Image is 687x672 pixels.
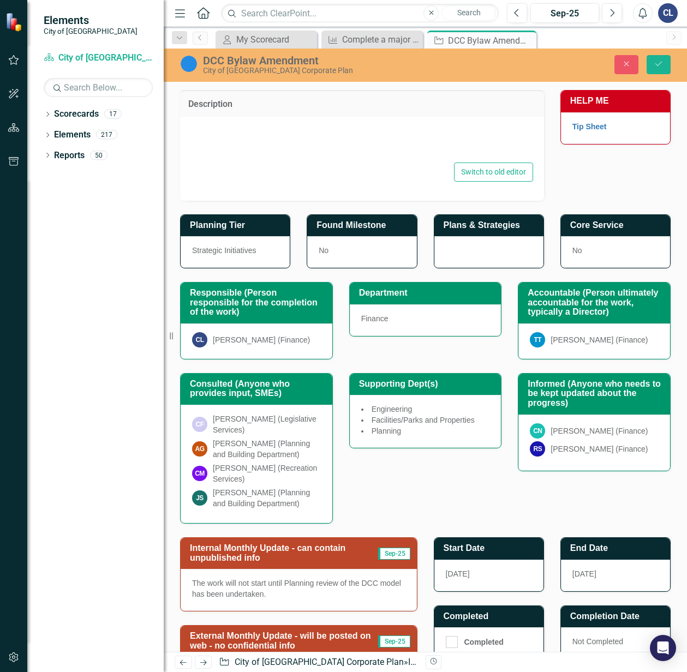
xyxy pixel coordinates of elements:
[551,425,648,436] div: [PERSON_NAME] (Finance)
[235,657,404,667] a: City of [GEOGRAPHIC_DATA] Corporate Plan
[561,627,670,659] div: Not Completed
[218,33,314,46] a: My Scorecard
[54,149,85,162] a: Reports
[528,379,665,408] h3: Informed (Anyone who needs to be kept updated about the progress)
[190,379,327,398] h3: Consulted (Anyone who provides input, SMEs)
[319,246,328,255] span: No
[96,130,117,140] div: 217
[44,78,153,97] input: Search Below...
[203,67,447,75] div: City of [GEOGRAPHIC_DATA] Corporate Plan
[372,405,413,413] span: Engineering
[530,423,545,439] div: CN
[446,569,470,578] span: [DATE]
[192,246,256,255] span: Strategic Initiatives
[408,657,445,667] a: Initiatives
[650,635,676,661] div: Open Intercom Messenger
[444,611,538,621] h3: Completed
[457,8,481,17] span: Search
[551,334,648,345] div: [PERSON_NAME] (Finance)
[572,122,607,131] a: Tip Sheet
[361,314,389,323] span: Finance
[190,631,378,650] h3: External Monthly Update - will be posted on web - no confidential info
[551,443,648,454] div: [PERSON_NAME] (Finance)
[570,96,665,106] h3: HELP ME
[44,27,138,35] small: City of [GEOGRAPHIC_DATA]
[530,3,599,23] button: Sep-25
[530,332,545,347] div: TT
[572,246,582,255] span: No
[378,548,410,560] span: Sep-25
[448,34,534,47] div: DCC Bylaw Amendment
[90,151,107,160] div: 50
[213,487,321,509] div: [PERSON_NAME] (Planning and Building Department)
[372,427,402,435] span: Planning
[5,13,25,32] img: ClearPoint Strategy
[454,163,533,182] button: Switch to old editor
[54,129,91,141] a: Elements
[359,288,496,298] h3: Department
[359,379,496,389] h3: Supporting Dept(s)
[213,413,321,435] div: [PERSON_NAME] (Legislative Services)
[219,656,417,669] div: » »
[444,543,538,553] h3: Start Date
[192,417,207,432] div: CF
[190,543,378,562] h3: Internal Monthly Update - can contain unpublished info
[378,635,410,647] span: Sep-25
[530,441,545,457] div: RS
[190,220,284,230] h3: Planning Tier
[221,4,499,23] input: Search ClearPoint...
[44,14,138,27] span: Elements
[342,33,420,46] div: Complete a major Development Cost Charges review
[324,33,420,46] a: Complete a major Development Cost Charges review
[572,569,596,578] span: [DATE]
[192,332,207,347] div: CL
[203,55,447,67] div: DCC Bylaw Amendment
[192,490,207,506] div: JS
[213,334,310,345] div: [PERSON_NAME] (Finance)
[188,99,536,109] h3: Description
[444,220,538,230] h3: Plans & Strategies
[658,3,678,23] button: CL
[528,288,665,317] h3: Accountable (Person ultimately accountable for the work, typically a Director)
[192,441,207,457] div: AG
[236,33,314,46] div: My Scorecard
[441,5,496,21] button: Search
[534,7,595,20] div: Sep-25
[44,52,153,64] a: City of [GEOGRAPHIC_DATA] Corporate Plan
[570,611,665,621] h3: Completion Date
[190,288,327,317] h3: Responsible (Person responsible for the completion of the work)
[192,466,207,481] div: CM
[570,543,665,553] h3: End Date
[213,463,321,484] div: [PERSON_NAME] (Recreation Services)
[180,55,198,73] img: Not Started
[192,578,405,599] p: The work will not start until Planning review of the DCC model has been undertaken.
[570,220,665,230] h3: Core Service
[104,110,122,119] div: 17
[54,108,99,121] a: Scorecards
[213,438,321,460] div: [PERSON_NAME] (Planning and Building Department)
[372,416,475,424] span: Facilities/Parks and Properties
[316,220,411,230] h3: Found Milestone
